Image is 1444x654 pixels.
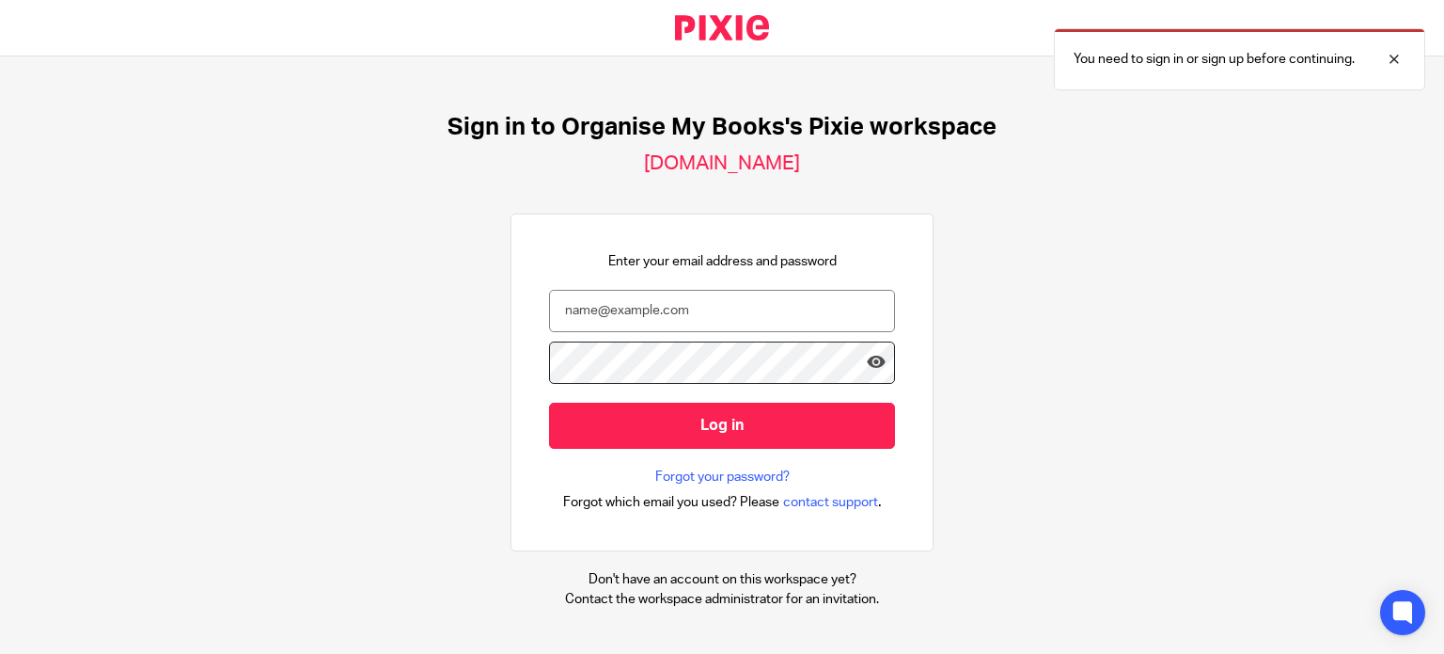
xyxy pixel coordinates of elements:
p: Contact the workspace administrator for an invitation. [565,590,879,609]
p: Enter your email address and password [608,252,837,271]
p: You need to sign in or sign up before continuing. [1074,50,1355,69]
input: name@example.com [549,290,895,332]
input: Log in [549,403,895,449]
p: Don't have an account on this workspace yet? [565,570,879,589]
h1: Sign in to Organise My Books's Pixie workspace [447,113,997,142]
a: Forgot your password? [655,468,790,487]
div: . [563,491,882,513]
span: Forgot which email you used? Please [563,493,779,512]
span: contact support [783,493,878,512]
h2: [DOMAIN_NAME] [644,152,800,176]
